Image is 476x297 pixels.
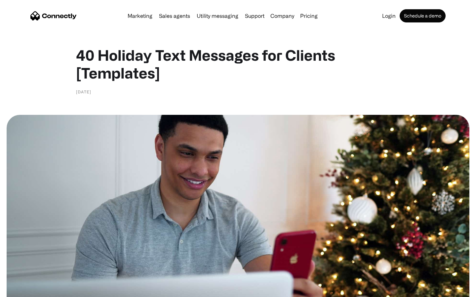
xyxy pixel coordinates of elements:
a: Sales agents [156,13,193,18]
a: Schedule a demo [400,9,446,22]
a: Login [379,13,398,18]
div: Company [270,11,294,20]
a: Utility messaging [194,13,241,18]
a: Support [242,13,267,18]
aside: Language selected: English [7,285,40,295]
div: [DATE] [76,88,91,95]
h1: 40 Holiday Text Messages for Clients [Templates] [76,46,400,82]
a: Marketing [125,13,155,18]
ul: Language list [13,285,40,295]
a: Pricing [297,13,320,18]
